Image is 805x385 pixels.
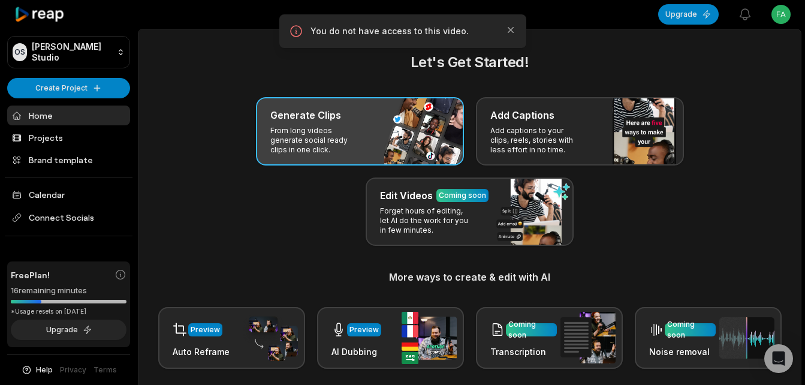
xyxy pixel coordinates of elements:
[402,312,457,364] img: ai_dubbing.png
[191,324,220,335] div: Preview
[7,150,130,170] a: Brand template
[173,345,230,358] h3: Auto Reframe
[439,190,486,201] div: Coming soon
[380,188,433,203] h3: Edit Videos
[331,345,381,358] h3: AI Dubbing
[243,315,298,362] img: auto_reframe.png
[153,270,786,284] h3: More ways to create & edit with AI
[490,345,557,358] h3: Transcription
[7,78,130,98] button: Create Project
[508,319,554,341] div: Coming soon
[153,52,786,73] h2: Let's Get Started!
[270,126,363,155] p: From long videos generate social ready clips in one click.
[11,320,126,340] button: Upgrade
[60,365,86,375] a: Privacy
[21,365,53,375] button: Help
[667,319,713,341] div: Coming soon
[560,312,616,363] img: transcription.png
[11,307,126,316] div: *Usage resets on [DATE]
[270,108,341,122] h3: Generate Clips
[7,128,130,148] a: Projects
[11,285,126,297] div: 16 remaining minutes
[7,106,130,125] a: Home
[7,185,130,204] a: Calendar
[94,365,117,375] a: Terms
[764,344,793,373] div: Open Intercom Messenger
[490,108,554,122] h3: Add Captions
[310,25,495,37] p: You do not have access to this video.
[649,345,716,358] h3: Noise removal
[490,126,583,155] p: Add captions to your clips, reels, stories with less effort in no time.
[7,207,130,228] span: Connect Socials
[11,269,50,281] span: Free Plan!
[13,43,27,61] div: OS
[658,4,719,25] button: Upgrade
[36,365,53,375] span: Help
[719,317,774,359] img: noise_removal.png
[380,206,473,235] p: Forget hours of editing, let AI do the work for you in few minutes.
[32,41,112,63] p: [PERSON_NAME] Studio
[349,324,379,335] div: Preview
